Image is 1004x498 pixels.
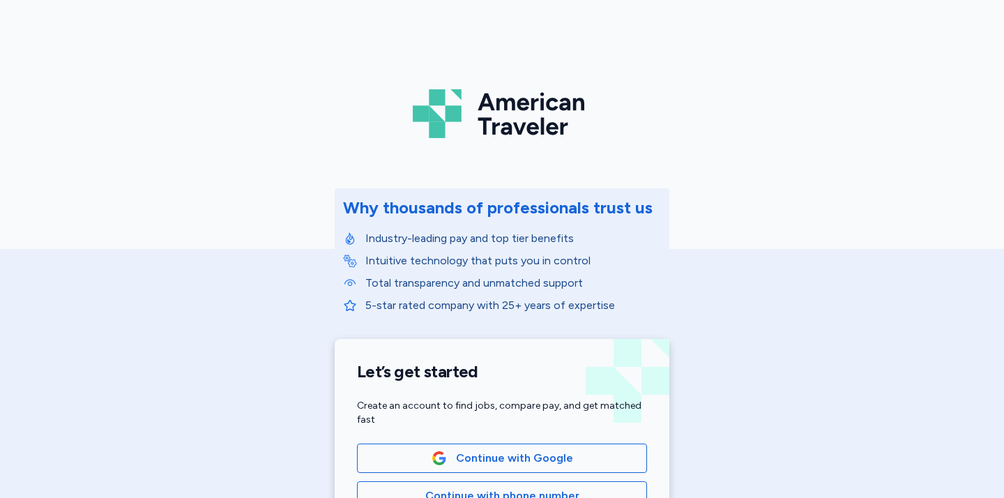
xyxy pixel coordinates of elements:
[343,197,653,219] div: Why thousands of professionals trust us
[432,451,447,466] img: Google Logo
[357,361,647,382] h1: Let’s get started
[365,252,661,269] p: Intuitive technology that puts you in control
[365,297,661,314] p: 5-star rated company with 25+ years of expertise
[413,84,591,144] img: Logo
[357,399,647,427] div: Create an account to find jobs, compare pay, and get matched fast
[357,444,647,473] button: Google LogoContinue with Google
[365,230,661,247] p: Industry-leading pay and top tier benefits
[365,275,661,292] p: Total transparency and unmatched support
[456,450,573,467] span: Continue with Google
